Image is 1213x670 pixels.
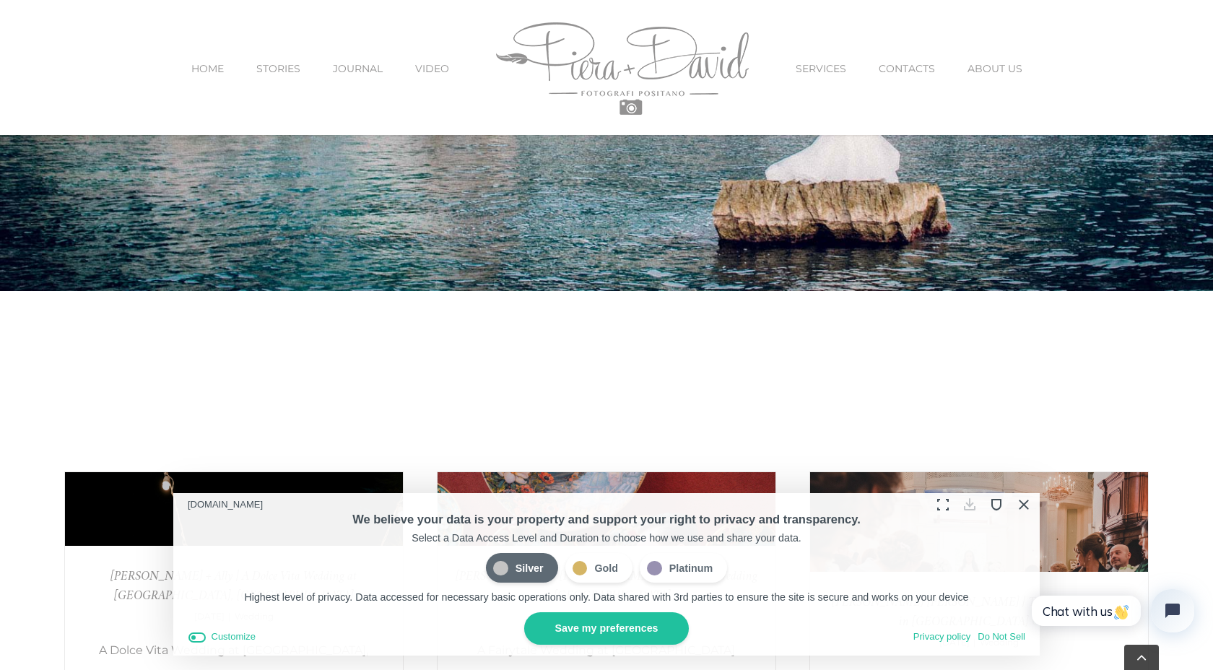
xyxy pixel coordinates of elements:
span: STORIES [256,64,300,74]
img: Piera Plus David Photography Positano Logo [496,22,749,115]
button: Customize [188,630,256,645]
button: Expand Toggle [932,493,955,515]
iframe: Tidio Chat [1009,569,1213,670]
div: Select a Data Access Level and Duration to choose how we use and share your data. [188,531,1025,546]
span: HOME [191,64,224,74]
label: Platinum [640,553,727,583]
span: SERVICES [796,64,846,74]
span: VIDEO [415,64,449,74]
button: Protection Status: On [985,493,1007,515]
a: ABOUT US [968,1,1022,136]
button: Close Cookie Compliance [1012,493,1034,515]
span: CONTACTS [879,64,935,74]
span: We believe your data is your property and support your right to privacy and transparency. [352,513,861,526]
p: Highest level of privacy. Data accessed for necessary basic operations only. Data shared with 3rd... [188,590,1025,605]
a: JOURNAL [333,1,383,136]
label: Silver [486,553,558,583]
a: [PERSON_NAME] + Ally | A Dolce Vita Wedding at [GEOGRAPHIC_DATA], [GEOGRAPHIC_DATA] [110,570,357,603]
label: Gold [565,553,632,583]
a: HOME [191,1,224,136]
button: Do Not Sell [978,630,1025,645]
button: Download Consent [959,493,981,515]
a: CONTACTS [879,1,935,136]
a: SERVICES [796,1,846,136]
div: [DOMAIN_NAME] [188,495,263,514]
a: VIDEO [415,1,449,136]
button: Privacy policy [913,630,970,645]
button: Save my preferences [524,612,688,645]
a: STORIES [256,1,300,136]
span: ABOUT US [968,64,1022,74]
span: JOURNAL [333,64,383,74]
